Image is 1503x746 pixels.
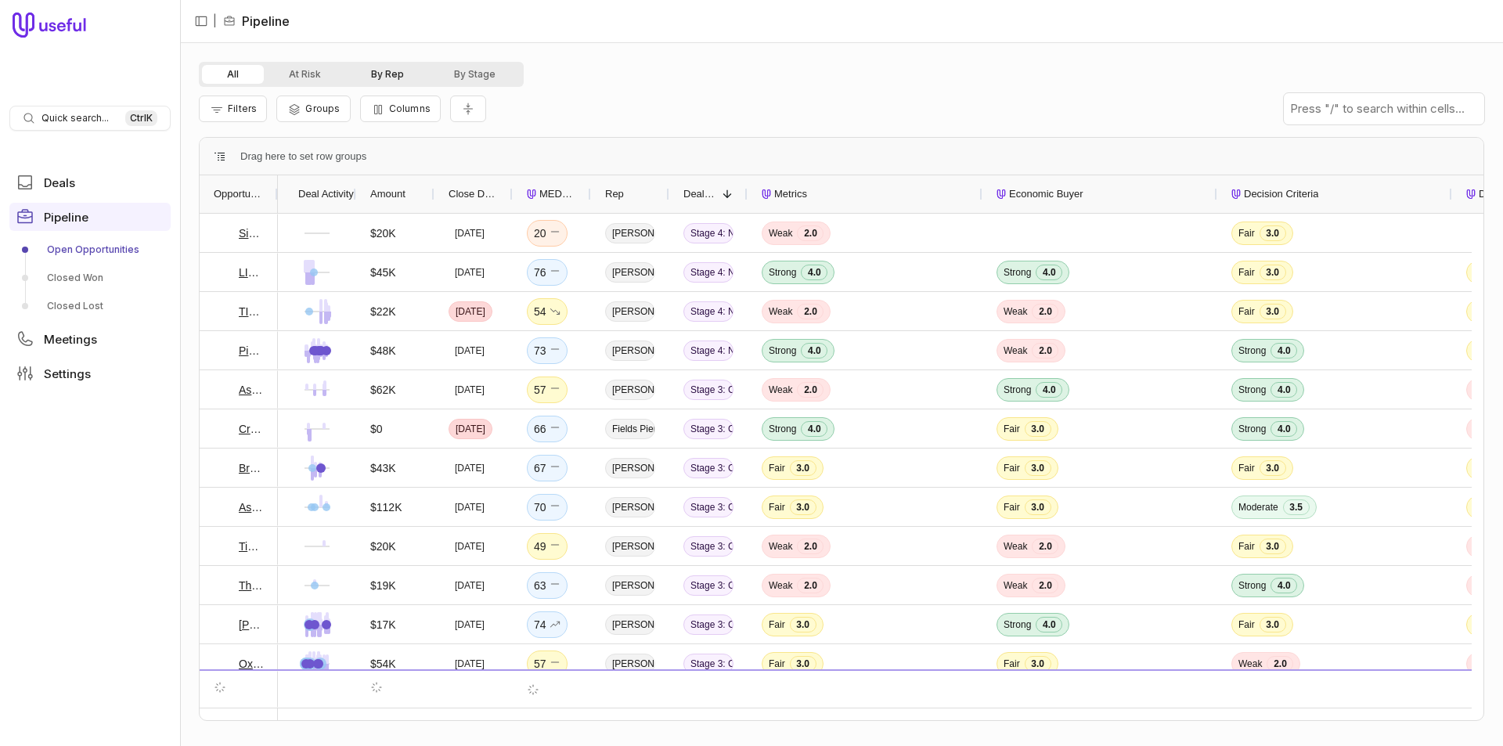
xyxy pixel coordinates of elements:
[1238,697,1255,709] span: Fair
[534,302,560,321] div: 54
[239,694,264,712] a: [PERSON_NAME] Corporation Deal
[239,537,264,556] a: Timberline District Consulting - New Deal
[189,9,213,33] button: Collapse sidebar
[605,458,655,478] span: [PERSON_NAME]
[534,615,560,634] div: 74
[1244,185,1318,204] span: Decision Criteria
[1260,304,1286,319] span: 3.0
[239,420,264,438] a: Crummack [PERSON_NAME] Deal
[370,615,396,634] div: $17K
[790,460,816,476] span: 3.0
[1025,421,1051,437] span: 3.0
[534,420,560,438] div: 66
[683,654,733,674] span: Stage 3: Confirmation
[1271,343,1297,359] span: 4.0
[370,185,405,204] span: Amount
[769,579,792,592] span: Weak
[683,380,733,400] span: Stage 3: Confirmation
[455,266,485,279] time: [DATE]
[202,65,264,84] button: All
[1238,579,1266,592] span: Strong
[1238,266,1255,279] span: Fair
[769,658,785,670] span: Fair
[534,380,560,399] div: 57
[1284,93,1484,124] input: Press "/" to search within cells...
[199,96,267,122] button: Filter Pipeline
[769,462,785,474] span: Fair
[1238,384,1266,396] span: Strong
[455,697,485,709] time: [DATE]
[683,614,733,635] span: Stage 3: Confirmation
[450,96,486,123] button: Collapse all rows
[44,177,75,189] span: Deals
[455,344,485,357] time: [DATE]
[370,224,396,243] div: $20K
[370,537,396,556] div: $20K
[605,185,624,204] span: Rep
[683,341,733,361] span: Stage 4: Negotiation
[534,224,560,243] div: 20
[550,537,560,556] span: No change
[1032,578,1058,593] span: 2.0
[41,112,109,124] span: Quick search...
[1271,382,1297,398] span: 4.0
[550,420,560,438] span: No change
[389,103,431,114] span: Columns
[683,419,733,439] span: Stage 3: Confirmation
[223,12,290,31] li: Pipeline
[605,223,655,243] span: [PERSON_NAME]
[605,341,655,361] span: [PERSON_NAME]
[449,185,499,204] span: Close Date
[1271,578,1297,593] span: 4.0
[550,224,560,243] span: No change
[370,654,396,673] div: $54K
[801,265,827,280] span: 4.0
[298,185,354,204] span: Deal Activity
[1231,175,1438,213] div: Decision Criteria
[456,423,485,435] time: [DATE]
[239,224,264,243] a: Singer Association Management - New Deal
[790,695,816,711] span: 3.0
[683,301,733,322] span: Stage 4: Negotiation
[797,382,824,398] span: 2.0
[1004,501,1020,514] span: Fair
[762,175,968,213] div: Metrics
[605,614,655,635] span: [PERSON_NAME]
[683,497,733,517] span: Stage 3: Confirmation
[534,576,560,595] div: 63
[769,384,792,396] span: Weak
[276,96,350,122] button: Group Pipeline
[550,341,560,360] span: No change
[1260,695,1286,711] span: 3.0
[9,168,171,196] a: Deals
[683,185,716,204] span: Deal Stage
[455,384,485,396] time: [DATE]
[455,658,485,670] time: [DATE]
[1238,658,1262,670] span: Weak
[370,420,383,438] div: $0
[769,697,785,709] span: Fair
[769,618,785,631] span: Fair
[370,498,402,517] div: $112K
[1238,618,1255,631] span: Fair
[797,578,824,593] span: 2.0
[1238,501,1278,514] span: Moderate
[683,693,733,713] span: Stage 3: Confirmation
[683,536,733,557] span: Stage 3: Confirmation
[1260,265,1286,280] span: 3.0
[683,223,733,243] span: Stage 4: Negotiation
[239,341,264,360] a: Pines Property Management
[44,368,91,380] span: Settings
[305,103,340,114] span: Groups
[228,103,257,114] span: Filters
[683,262,733,283] span: Stage 4: Negotiation
[360,96,441,122] button: Columns
[1025,460,1051,476] span: 3.0
[797,225,824,241] span: 2.0
[239,380,264,399] a: Ascent Community Partners - New Deal
[240,147,366,166] span: Drag here to set row groups
[801,343,827,359] span: 4.0
[550,498,560,517] span: No change
[264,65,346,84] button: At Risk
[1238,540,1255,553] span: Fair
